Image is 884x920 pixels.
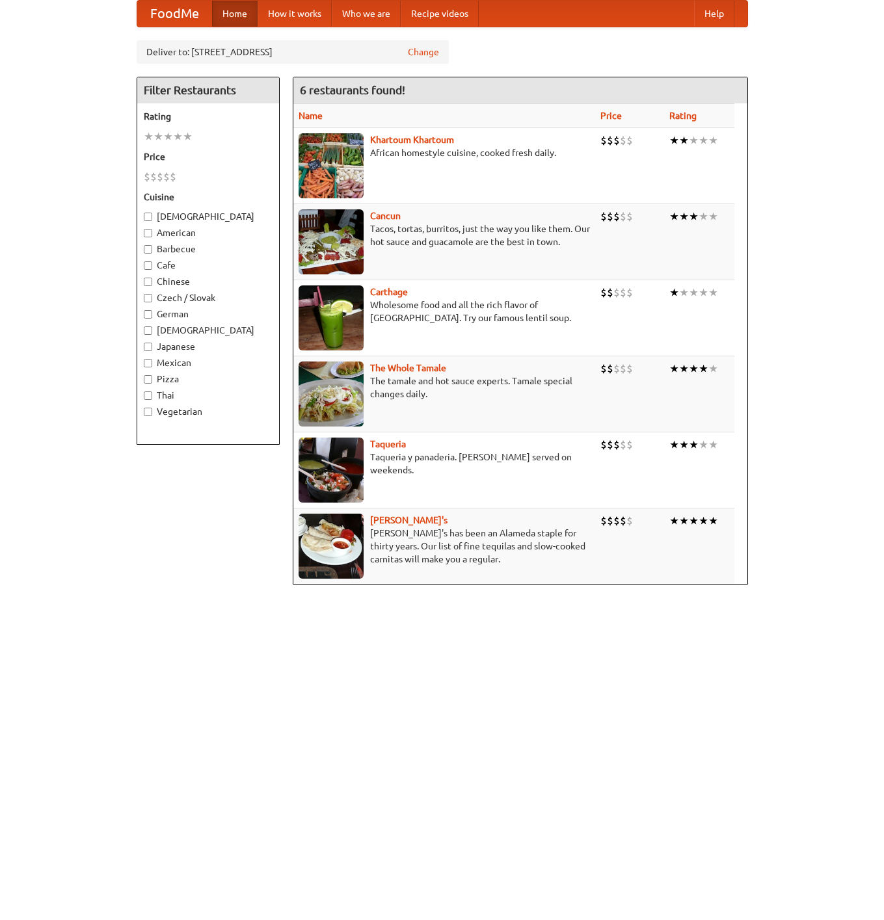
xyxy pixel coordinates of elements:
li: ★ [699,361,708,376]
li: $ [607,133,613,148]
li: $ [620,438,626,452]
li: ★ [679,133,689,148]
li: ★ [669,438,679,452]
li: ★ [699,209,708,224]
li: $ [620,133,626,148]
li: $ [600,209,607,224]
h4: Filter Restaurants [137,77,279,103]
a: Help [694,1,734,27]
li: $ [607,514,613,528]
a: The Whole Tamale [370,363,446,373]
li: ★ [699,514,708,528]
h5: Price [144,150,273,163]
img: wholetamale.jpg [299,361,364,427]
label: German [144,308,273,321]
li: $ [613,361,620,376]
p: Taqueria y panaderia. [PERSON_NAME] served on weekends. [299,451,590,477]
li: ★ [669,133,679,148]
li: ★ [708,514,718,528]
input: Vegetarian [144,408,152,416]
input: Cafe [144,261,152,270]
li: ★ [689,209,699,224]
h5: Cuisine [144,191,273,204]
li: $ [620,285,626,300]
p: Tacos, tortas, burritos, just the way you like them. Our hot sauce and guacamole are the best in ... [299,222,590,248]
label: Vegetarian [144,405,273,418]
a: Recipe videos [401,1,479,27]
li: $ [600,361,607,376]
input: Mexican [144,359,152,367]
input: Japanese [144,343,152,351]
li: ★ [689,285,699,300]
li: ★ [689,361,699,376]
li: $ [613,285,620,300]
p: [PERSON_NAME]'s has been an Alameda staple for thirty years. Our list of fine tequilas and slow-c... [299,527,590,566]
input: [DEMOGRAPHIC_DATA] [144,326,152,335]
li: $ [613,133,620,148]
label: Mexican [144,356,273,369]
input: Thai [144,391,152,400]
label: Chinese [144,275,273,288]
li: $ [170,170,176,184]
label: Thai [144,389,273,402]
li: ★ [708,209,718,224]
li: ★ [708,361,718,376]
li: ★ [669,361,679,376]
a: Price [600,111,622,121]
img: cancun.jpg [299,209,364,274]
input: Czech / Slovak [144,294,152,302]
li: ★ [669,209,679,224]
label: Cafe [144,259,273,272]
label: Pizza [144,373,273,386]
li: $ [620,361,626,376]
li: ★ [154,129,163,144]
li: $ [613,209,620,224]
li: ★ [669,514,679,528]
b: Carthage [370,287,408,297]
img: taqueria.jpg [299,438,364,503]
li: ★ [679,361,689,376]
b: Taqueria [370,439,406,449]
label: Czech / Slovak [144,291,273,304]
li: $ [600,438,607,452]
input: German [144,310,152,319]
input: Chinese [144,278,152,286]
img: carthage.jpg [299,285,364,350]
li: $ [600,514,607,528]
li: ★ [699,133,708,148]
li: ★ [708,133,718,148]
a: FoodMe [137,1,212,27]
li: $ [626,514,633,528]
li: ★ [708,438,718,452]
li: ★ [173,129,183,144]
label: [DEMOGRAPHIC_DATA] [144,324,273,337]
li: ★ [679,438,689,452]
li: ★ [699,285,708,300]
img: khartoum.jpg [299,133,364,198]
label: American [144,226,273,239]
li: ★ [679,285,689,300]
li: $ [620,514,626,528]
input: Pizza [144,375,152,384]
li: $ [626,209,633,224]
img: pedros.jpg [299,514,364,579]
a: Home [212,1,258,27]
a: Cancun [370,211,401,221]
li: $ [607,209,613,224]
ng-pluralize: 6 restaurants found! [300,84,405,96]
a: [PERSON_NAME]'s [370,515,448,525]
li: $ [626,361,633,376]
li: $ [150,170,157,184]
li: $ [607,285,613,300]
li: $ [600,133,607,148]
li: $ [613,514,620,528]
p: The tamale and hot sauce experts. Tamale special changes daily. [299,375,590,401]
li: ★ [708,285,718,300]
a: Khartoum Khartoum [370,135,454,145]
a: Change [408,46,439,59]
li: $ [613,438,620,452]
li: $ [607,438,613,452]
